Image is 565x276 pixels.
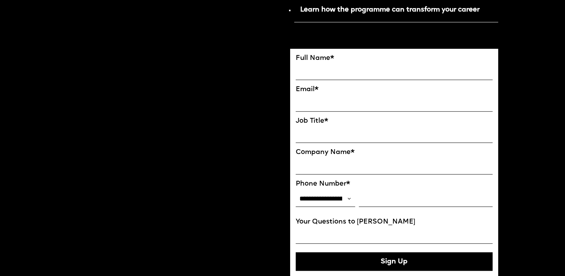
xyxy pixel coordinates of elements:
[296,180,493,188] label: Phone Number
[296,148,493,157] label: Company Name
[296,86,493,94] label: Email
[296,252,493,271] button: Sign Up
[296,218,493,226] label: Your Questions to [PERSON_NAME]
[300,6,480,13] strong: Learn how the programme can transform your career
[296,54,493,62] label: Full Name
[296,117,493,125] label: Job Title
